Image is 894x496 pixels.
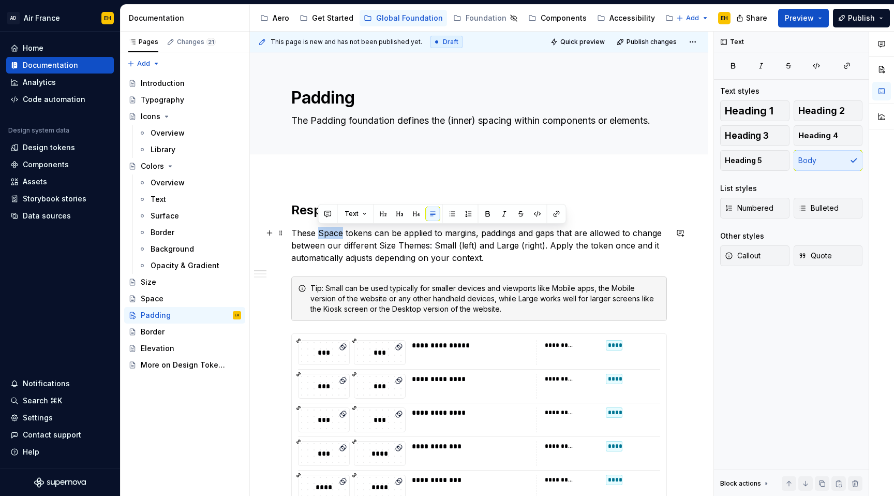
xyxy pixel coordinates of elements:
a: Border [134,224,245,241]
textarea: Padding [289,85,665,110]
div: Global Foundation [376,13,443,23]
div: Text [151,194,166,205]
button: Heading 4 [794,125,863,146]
a: Opacity & Gradient [134,257,245,274]
span: Callout [725,251,761,261]
div: Tip: Small can be used typically for smaller devices and viewports like Mobile apps, the Mobile v... [310,283,660,314]
div: Assets [23,177,47,187]
button: Contact support [6,427,114,443]
span: Heading 2 [798,106,845,116]
span: Preview [785,13,814,23]
a: PaddingEH [124,307,245,324]
button: Publish changes [614,35,681,49]
span: Heading 1 [725,106,773,116]
a: Background [134,241,245,257]
span: Publish changes [627,38,677,46]
p: These Space tokens can be applied to margins, paddings and gaps that are allowed to change betwee... [291,227,667,264]
div: EH [721,14,728,22]
textarea: The Padding foundation defines the (inner) spacing within components or elements. [289,112,665,129]
a: Components [524,10,591,26]
div: EH [235,310,239,320]
div: Components [23,159,69,170]
span: Draft [443,38,458,46]
a: Settings [6,410,114,426]
a: Data sources [6,208,114,224]
button: Publish [833,9,890,27]
a: Text [134,191,245,208]
a: Introduction [124,75,245,92]
a: Border [124,324,245,340]
a: Code automation [6,91,114,108]
button: Add [124,56,163,71]
a: Storybook stories [6,191,114,207]
a: Typography [124,92,245,108]
div: Contact support [23,430,81,440]
div: Elevation [141,343,174,354]
span: Quick preview [560,38,605,46]
div: Pages [128,38,158,46]
div: Other styles [720,231,764,241]
div: Changes [177,38,216,46]
span: Heading 4 [798,130,838,141]
div: Settings [23,413,53,423]
div: Block actions [720,476,770,491]
div: Surface [151,211,179,221]
button: Quick preview [547,35,609,49]
div: Overview [151,178,185,188]
div: Page tree [256,8,671,28]
a: Components [6,156,114,173]
a: Elevation [124,340,245,357]
a: Design tokens [6,139,114,156]
span: 21 [206,38,216,46]
a: Global Foundation [360,10,447,26]
svg: Supernova Logo [34,477,86,488]
div: Background [151,244,194,254]
div: Introduction [141,78,185,89]
div: Text styles [720,86,759,96]
button: Heading 1 [720,100,789,121]
div: Typography [141,95,184,105]
div: Search ⌘K [23,396,62,406]
div: Padding [141,310,171,320]
button: ADAir FranceEH [2,7,118,29]
span: Heading 5 [725,155,762,166]
div: AD [7,12,20,24]
div: Notifications [23,378,70,389]
a: Documentation [6,57,114,74]
a: Overview [134,125,245,141]
button: Share [731,9,774,27]
a: Overview [134,174,245,191]
a: Analytics [6,74,114,91]
span: Bulleted [798,203,839,213]
div: Data sources [23,211,71,221]
span: This page is new and has not been published yet. [271,38,422,46]
a: Content [661,10,711,26]
div: Air France [24,13,60,23]
div: Analytics [23,77,56,87]
span: Heading 3 [725,130,769,141]
div: Documentation [129,13,245,23]
div: List styles [720,183,757,194]
button: Preview [778,9,829,27]
h2: Responsive Padding [291,202,667,218]
button: Heading 3 [720,125,789,146]
a: Library [134,141,245,158]
div: Home [23,43,43,53]
div: Overview [151,128,185,138]
button: Help [6,444,114,460]
span: Numbered [725,203,773,213]
div: Foundation [466,13,506,23]
div: Components [541,13,587,23]
div: Library [151,144,175,155]
span: Add [686,14,699,22]
a: Home [6,40,114,56]
div: Documentation [23,60,78,70]
div: EH [104,14,111,22]
a: Icons [124,108,245,125]
button: Heading 5 [720,150,789,171]
div: Help [23,447,39,457]
div: Storybook stories [23,194,86,204]
a: More on Design Tokens [124,357,245,373]
div: Colors [141,161,164,171]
